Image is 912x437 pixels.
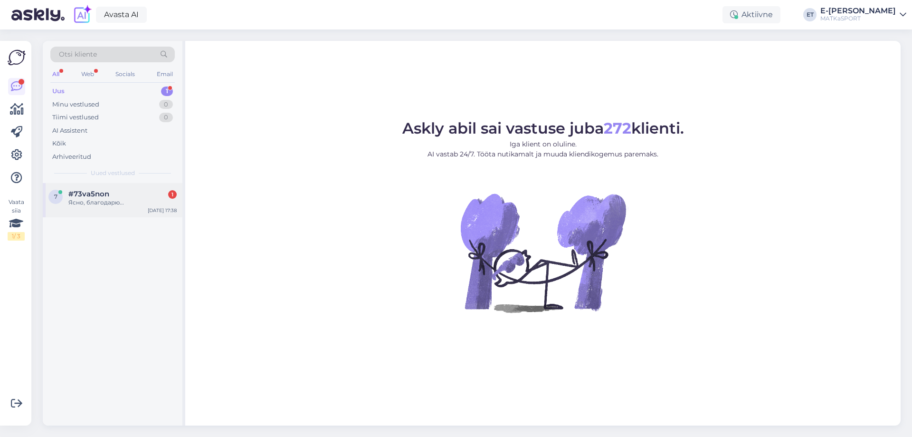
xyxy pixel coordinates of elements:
div: 1 [161,87,173,96]
div: Socials [114,68,137,80]
div: AI Assistent [52,126,87,136]
div: Ясно, благодарю... [68,198,177,207]
a: Avasta AI [96,7,147,23]
div: Vaata siia [8,198,25,241]
div: Tiimi vestlused [52,113,99,122]
span: Askly abil sai vastuse juba klienti. [402,119,684,137]
div: Kõik [52,139,66,148]
div: [DATE] 17:38 [148,207,177,214]
div: 1 / 3 [8,232,25,241]
a: E-[PERSON_NAME]MATKaSPORT [820,7,906,22]
div: 1 [168,190,177,199]
div: MATKaSPORT [820,15,896,22]
div: 0 [159,100,173,109]
span: Otsi kliente [59,49,97,59]
span: #73va5non [68,190,109,198]
b: 272 [604,119,631,137]
div: All [50,68,61,80]
div: E-[PERSON_NAME] [820,7,896,15]
img: explore-ai [72,5,92,25]
div: Minu vestlused [52,100,99,109]
img: Askly Logo [8,49,26,67]
img: No Chat active [457,167,628,338]
div: Arhiveeritud [52,152,91,162]
div: Email [155,68,175,80]
span: 7 [54,193,57,200]
div: Uus [52,87,65,96]
div: ET [803,8,817,21]
div: Web [79,68,96,80]
div: Aktiivne [722,6,780,23]
p: Iga klient on oluline. AI vastab 24/7. Tööta nutikamalt ja muuda kliendikogemus paremaks. [402,139,684,159]
div: 0 [159,113,173,122]
span: Uued vestlused [91,169,135,177]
